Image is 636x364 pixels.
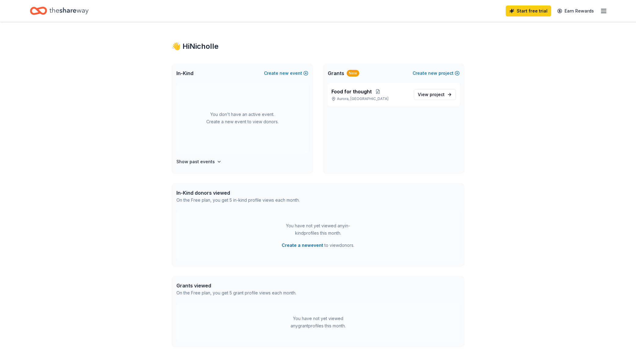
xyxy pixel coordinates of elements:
[264,70,308,77] button: Createnewevent
[554,5,598,16] a: Earn Rewards
[428,70,437,77] span: new
[172,41,464,51] div: 👋 Hi Nicholle
[176,282,296,289] div: Grants viewed
[331,88,372,95] span: Food for thought
[347,70,359,77] div: New
[176,158,215,165] h4: Show past events
[506,5,551,16] a: Start free trial
[176,196,300,204] div: On the Free plan, you get 5 in-kind profile views each month.
[430,92,445,97] span: project
[280,315,356,330] div: You have not yet viewed any grant profiles this month.
[176,189,300,196] div: In-Kind donors viewed
[282,242,323,249] button: Create a newevent
[176,289,296,297] div: On the Free plan, you get 5 grant profile views each month.
[282,242,354,249] span: to view donors .
[418,91,445,98] span: View
[176,158,222,165] button: Show past events
[328,70,344,77] span: Grants
[176,83,308,153] div: You don't have an active event. Create a new event to view donors.
[30,4,89,18] a: Home
[176,70,193,77] span: In-Kind
[413,70,460,77] button: Createnewproject
[280,222,356,237] div: You have not yet viewed any in-kind profiles this month.
[280,70,289,77] span: new
[331,96,409,101] p: Aurora, [GEOGRAPHIC_DATA]
[414,89,456,100] a: View project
